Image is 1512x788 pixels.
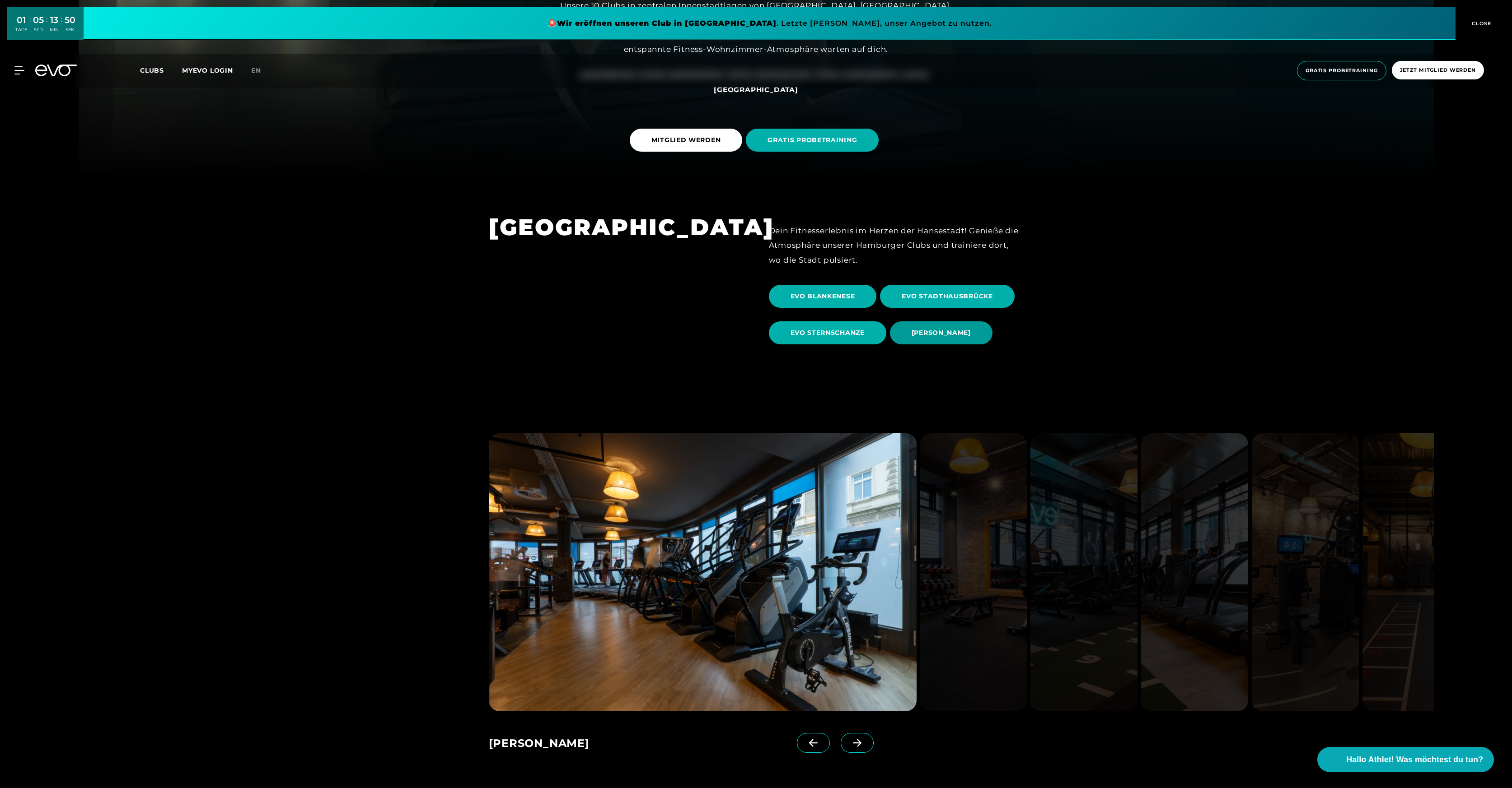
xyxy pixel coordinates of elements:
span: CLOSE [1470,19,1492,28]
div: : [29,14,31,38]
div: STD [33,27,44,33]
div: 50 [65,14,75,27]
span: en [251,66,261,74]
img: evofitness [920,433,1027,711]
img: evofitness [1362,433,1470,711]
div: 13 [50,14,59,27]
img: evofitness [1030,433,1138,711]
img: evofitness [1252,433,1359,711]
div: TAGE [15,27,27,33]
span: Clubs [140,66,164,74]
a: GRATIS PROBETRAINING [746,122,882,158]
a: [PERSON_NAME] [890,315,996,351]
a: en [251,65,272,76]
span: Jetzt Mitglied werden [1400,66,1476,74]
span: EVO BLANKENESE [791,292,855,301]
a: MYEVO LOGIN [182,66,233,74]
a: EVO STERNSCHANZE [769,315,890,351]
div: 05 [33,14,44,27]
a: EVO STADTHAUSBRÜCKE [880,278,1018,315]
a: Clubs [140,66,182,74]
a: Jetzt Mitglied werden [1389,61,1487,80]
span: EVO STADTHAUSBRÜCKE [902,292,992,301]
span: EVO STERNSCHANZE [791,328,865,338]
a: Gratis Probetraining [1294,61,1389,80]
span: MITGLIED WERDEN [651,135,721,145]
span: Gratis Probetraining [1306,67,1378,74]
div: : [46,14,47,38]
span: Hallo Athlet! Was möchtest du tun? [1346,754,1483,766]
div: Dein Fitnesserlebnis im Herzen der Hansestadt! Genieße die Atmosphäre unserer Hamburger Clubs und... [769,223,1024,267]
div: SEK [65,27,75,33]
a: MITGLIED WERDEN [630,122,746,158]
button: Hallo Athlet! Was möchtest du tun? [1317,747,1494,772]
span: GRATIS PROBETRAINING [768,135,857,145]
img: evofitness [1141,433,1248,711]
button: CLOSE [1456,7,1505,40]
a: EVO BLANKENESE [769,278,880,315]
span: [PERSON_NAME] [912,328,971,338]
div: MIN [50,27,59,33]
div: : [61,14,62,38]
img: evofitness [489,433,917,711]
div: 01 [15,14,27,27]
h1: [GEOGRAPHIC_DATA] [489,213,744,242]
